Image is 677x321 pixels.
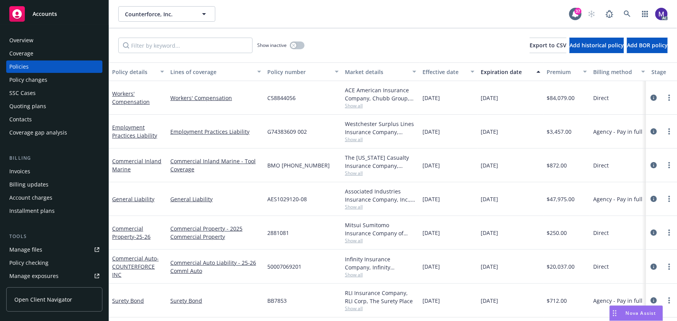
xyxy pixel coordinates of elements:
[14,295,72,304] span: Open Client Navigator
[345,187,416,204] div: Associated Industries Insurance Company, Inc., AmTrust Financial Services, RT Specialty Insurance...
[665,93,674,102] a: more
[547,297,567,305] span: $712.00
[481,94,498,102] span: [DATE]
[593,229,609,237] span: Direct
[590,62,648,81] button: Billing method
[6,87,102,99] a: SSC Cases
[419,62,478,81] button: Effective date
[118,38,253,53] input: Filter by keyword...
[267,161,330,169] span: BMO [PHONE_NUMBER]
[345,154,416,170] div: The [US_STATE] Casualty Insurance Company, Liberty Mutual
[6,126,102,139] a: Coverage gap analysis
[167,62,264,81] button: Lines of coverage
[9,34,33,47] div: Overview
[6,243,102,256] a: Manage files
[6,100,102,112] a: Quoting plans
[422,128,440,136] span: [DATE]
[257,42,287,48] span: Show inactive
[112,68,156,76] div: Policy details
[112,255,159,278] span: - COUNTERFORCE INC
[6,192,102,204] a: Account charges
[547,94,575,102] span: $84,079.00
[345,68,408,76] div: Market details
[345,136,416,143] span: Show all
[6,233,102,240] div: Tools
[170,224,261,241] a: Commercial Property - 2025 Commercial Property
[665,194,674,204] a: more
[422,262,440,271] span: [DATE]
[345,102,416,109] span: Show all
[267,68,330,76] div: Policy number
[649,93,658,102] a: circleInformation
[547,128,571,136] span: $3,457.00
[170,195,261,203] a: General Liability
[649,228,658,237] a: circleInformation
[112,255,159,278] a: Commercial Auto
[649,160,658,170] a: circleInformation
[267,195,307,203] span: AES1029120-08
[6,74,102,86] a: Policy changes
[112,225,151,240] a: Commercial Property
[649,127,658,136] a: circleInformation
[9,205,55,217] div: Installment plans
[345,170,416,176] span: Show all
[6,270,102,282] a: Manage exposures
[626,310,656,316] span: Nova Assist
[267,262,301,271] span: 50007069201
[649,262,658,271] a: circleInformation
[112,90,150,105] a: Workers' Compensation
[9,113,32,126] div: Contacts
[112,124,157,139] a: Employment Practices Liability
[627,38,668,53] button: Add BOR policy
[655,8,668,20] img: photo
[6,205,102,217] a: Installment plans
[9,74,47,86] div: Policy changes
[481,229,498,237] span: [DATE]
[665,160,674,170] a: more
[422,195,440,203] span: [DATE]
[345,120,416,136] div: Westchester Surplus Lines Insurance Company, Chubb Group, Amwins
[481,68,532,76] div: Expiration date
[6,3,102,25] a: Accounts
[481,195,498,203] span: [DATE]
[422,229,440,237] span: [DATE]
[170,68,253,76] div: Lines of coverage
[267,94,296,102] span: C58844056
[547,161,567,169] span: $872.00
[649,194,658,204] a: circleInformation
[345,237,416,244] span: Show all
[422,68,466,76] div: Effective date
[170,297,261,305] a: Surety Bond
[267,229,289,237] span: 2881081
[6,60,102,73] a: Policies
[620,6,635,22] a: Search
[547,195,575,203] span: $47,975.00
[665,296,674,305] a: more
[9,270,59,282] div: Manage exposures
[118,6,215,22] button: Counterforce, Inc.
[9,192,52,204] div: Account charges
[342,62,419,81] button: Market details
[593,195,642,203] span: Agency - Pay in full
[112,195,154,203] a: General Liability
[665,228,674,237] a: more
[9,60,29,73] div: Policies
[9,243,42,256] div: Manage files
[345,86,416,102] div: ACE American Insurance Company, Chubb Group, [PERSON_NAME] Business Services, Inc. (BBSI)
[649,296,658,305] a: circleInformation
[9,126,67,139] div: Coverage gap analysis
[345,204,416,210] span: Show all
[345,289,416,305] div: RLI Insurance Company, RLI Corp, The Surety Place
[9,87,36,99] div: SSC Cases
[9,257,48,269] div: Policy checking
[593,161,609,169] span: Direct
[481,297,498,305] span: [DATE]
[134,233,151,240] span: - 25-26
[422,161,440,169] span: [DATE]
[481,262,498,271] span: [DATE]
[6,47,102,60] a: Coverage
[112,157,161,173] a: Commercial Inland Marine
[593,297,642,305] span: Agency - Pay in full
[345,305,416,312] span: Show all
